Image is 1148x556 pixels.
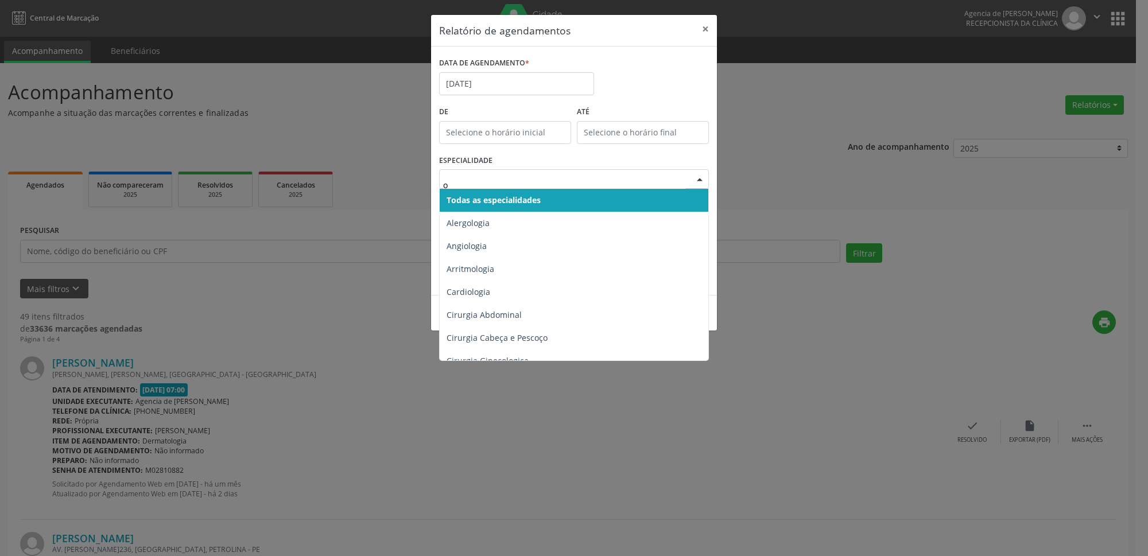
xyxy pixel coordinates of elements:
[439,121,571,144] input: Selecione o horário inicial
[447,309,522,320] span: Cirurgia Abdominal
[439,72,594,95] input: Selecione uma data ou intervalo
[694,15,717,43] button: Close
[439,152,492,170] label: ESPECIALIDADE
[439,55,529,72] label: DATA DE AGENDAMENTO
[447,332,548,343] span: Cirurgia Cabeça e Pescoço
[447,240,487,251] span: Angiologia
[447,263,494,274] span: Arritmologia
[443,173,685,196] input: Seleciona uma especialidade
[447,286,490,297] span: Cardiologia
[439,103,571,121] label: De
[447,217,490,228] span: Alergologia
[447,195,541,205] span: Todas as especialidades
[439,23,571,38] h5: Relatório de agendamentos
[447,355,529,366] span: Cirurgia Ginecologica
[577,103,709,121] label: ATÉ
[577,121,709,144] input: Selecione o horário final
